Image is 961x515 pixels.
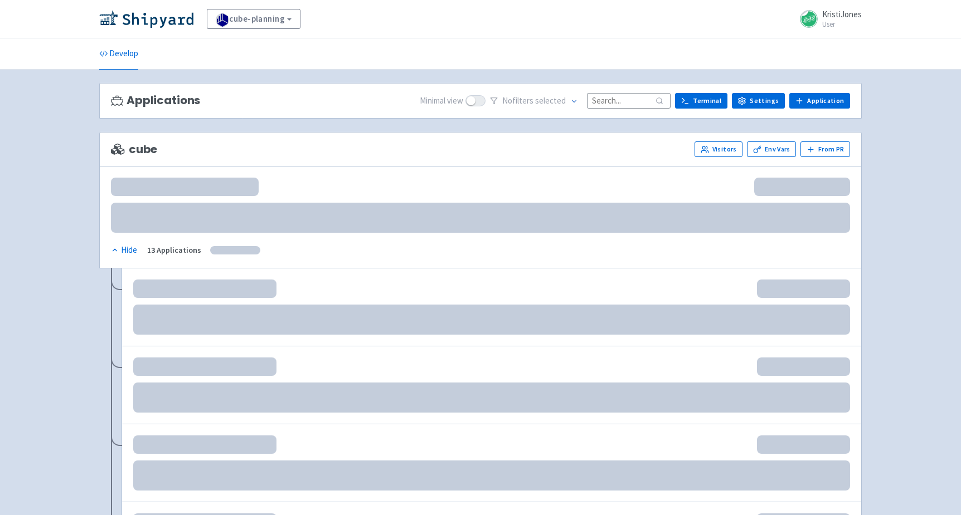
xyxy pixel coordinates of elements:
[822,9,862,19] span: KristiJones
[793,10,862,28] a: KristiJones User
[111,94,200,107] h3: Applications
[111,143,157,156] span: cube
[800,141,850,157] button: From PR
[207,9,300,29] a: cube-planning
[695,141,742,157] a: Visitors
[822,21,862,28] small: User
[111,244,137,257] div: Hide
[502,95,566,107] span: No filter s
[420,95,463,107] span: Minimal view
[675,93,727,109] a: Terminal
[147,244,201,257] div: 13 Applications
[732,93,785,109] a: Settings
[747,141,796,157] a: Env Vars
[535,95,566,106] span: selected
[99,38,138,70] a: Develop
[587,93,671,108] input: Search...
[111,244,138,257] button: Hide
[789,93,850,109] a: Application
[99,10,193,28] img: Shipyard logo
